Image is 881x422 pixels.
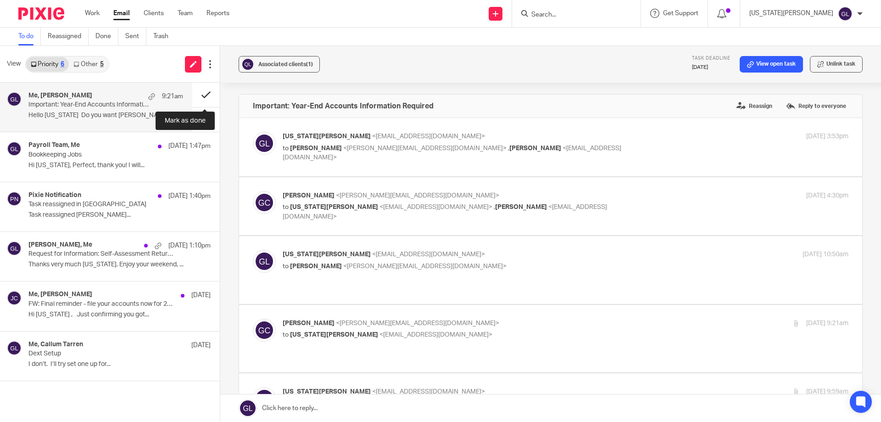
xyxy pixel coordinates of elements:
[372,388,485,395] span: <[EMAIL_ADDRESS][DOMAIN_NAME]>
[162,92,183,101] p: 9:21am
[18,7,64,20] img: Pixie
[838,6,853,21] img: svg%3E
[95,28,118,45] a: Done
[28,311,211,319] p: Hi [US_STATE] , Just confirming you got...
[749,9,833,18] p: [US_STATE][PERSON_NAME]
[336,192,499,199] span: <[PERSON_NAME][EMAIL_ADDRESS][DOMAIN_NAME]>
[113,9,130,18] a: Email
[806,191,848,201] p: [DATE] 4:30pm
[495,204,547,210] span: [PERSON_NAME]
[241,57,255,71] img: svg%3E
[28,261,211,269] p: Thanks very much [US_STATE]. Enjoy your weekend, ...
[379,204,492,210] span: <[EMAIL_ADDRESS][DOMAIN_NAME]>
[61,61,64,68] div: 6
[343,263,507,270] span: <[PERSON_NAME][EMAIL_ADDRESS][DOMAIN_NAME]>
[100,61,104,68] div: 5
[125,28,146,45] a: Sent
[28,92,92,100] h4: Me, [PERSON_NAME]
[494,204,495,210] span: ,
[28,360,211,368] p: I don’t. I’ll try set one up for...
[290,145,342,152] span: [PERSON_NAME]
[7,241,22,256] img: svg%3E
[28,291,92,298] h4: Me, [PERSON_NAME]
[7,59,21,69] span: View
[206,9,229,18] a: Reports
[508,145,509,152] span: ,
[153,28,175,45] a: Trash
[191,341,211,350] p: [DATE]
[28,241,92,249] h4: [PERSON_NAME], Me
[239,56,320,73] button: Associated clients(1)
[28,101,152,109] p: Important: Year-End Accounts Information Required
[28,191,81,199] h4: Pixie Notification
[784,99,848,113] label: Reply to everyone
[283,263,289,270] span: to
[283,332,289,338] span: to
[253,387,276,410] img: svg%3E
[283,251,371,258] span: [US_STATE][PERSON_NAME]
[253,191,276,214] img: svg%3E
[253,132,276,155] img: svg%3E
[28,141,80,149] h4: Payroll Team, Me
[85,9,100,18] a: Work
[530,11,613,19] input: Search
[28,341,83,349] h4: Me, Callum Tarren
[168,191,211,201] p: [DATE] 1:40pm
[692,64,730,71] p: [DATE]
[7,141,22,156] img: svg%3E
[28,300,174,308] p: FW: Final reminder - file your accounts now for 2N PROPERTIES LTD 15356822
[253,250,276,273] img: svg%3E
[283,388,371,395] span: [US_STATE][PERSON_NAME]
[7,92,22,107] img: svg%3E
[258,62,313,67] span: Associated clients
[283,204,607,220] span: <[EMAIL_ADDRESS][DOMAIN_NAME]>
[290,263,342,270] span: [PERSON_NAME]
[806,132,848,141] p: [DATE] 3:53pm
[28,250,174,258] p: Request for Information: Self-Assessment Return 2025
[336,320,499,326] span: <[PERSON_NAME][EMAIL_ADDRESS][DOMAIN_NAME]>
[663,10,698,17] span: Get Support
[372,133,485,140] span: <[EMAIL_ADDRESS][DOMAIN_NAME]>
[7,341,22,355] img: svg%3E
[283,133,371,140] span: [US_STATE][PERSON_NAME]
[28,350,174,358] p: Dext Setup
[7,291,22,305] img: svg%3E
[168,141,211,151] p: [DATE] 1:47pm
[290,204,378,210] span: [US_STATE][PERSON_NAME]
[168,241,211,250] p: [DATE] 1:10pm
[283,204,289,210] span: to
[28,211,211,219] p: Task reassigned [PERSON_NAME]...
[740,56,803,73] a: View open task
[306,62,313,67] span: (1)
[283,320,335,326] span: [PERSON_NAME]
[26,57,69,72] a: Priority6
[18,28,41,45] a: To do
[734,99,775,113] label: Reassign
[803,250,848,259] p: [DATE] 10:50am
[372,251,485,258] span: <[EMAIL_ADDRESS][DOMAIN_NAME]>
[283,192,335,199] span: [PERSON_NAME]
[191,291,211,300] p: [DATE]
[28,151,174,159] p: Bookkeeping Jobs
[810,56,863,73] button: Unlink task
[290,332,378,338] span: [US_STATE][PERSON_NAME]
[28,162,211,169] p: Hi [US_STATE], Perfect, thank you! I will...
[253,101,434,111] h4: Important: Year-End Accounts Information Required
[509,145,561,152] span: [PERSON_NAME]
[283,145,289,152] span: to
[379,332,492,338] span: <[EMAIL_ADDRESS][DOMAIN_NAME]>
[343,145,507,152] span: <[PERSON_NAME][EMAIL_ADDRESS][DOMAIN_NAME]>
[806,387,848,397] p: [DATE] 9:59am
[144,9,164,18] a: Clients
[692,56,730,61] span: Task deadline
[7,191,22,206] img: svg%3E
[69,57,108,72] a: Other5
[806,319,848,328] p: [DATE] 9:21am
[28,112,183,119] p: Hello [US_STATE] Do you want [PERSON_NAME]...
[253,319,276,342] img: svg%3E
[48,28,89,45] a: Reassigned
[178,9,193,18] a: Team
[28,201,174,208] p: Task reassigned in [GEOGRAPHIC_DATA]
